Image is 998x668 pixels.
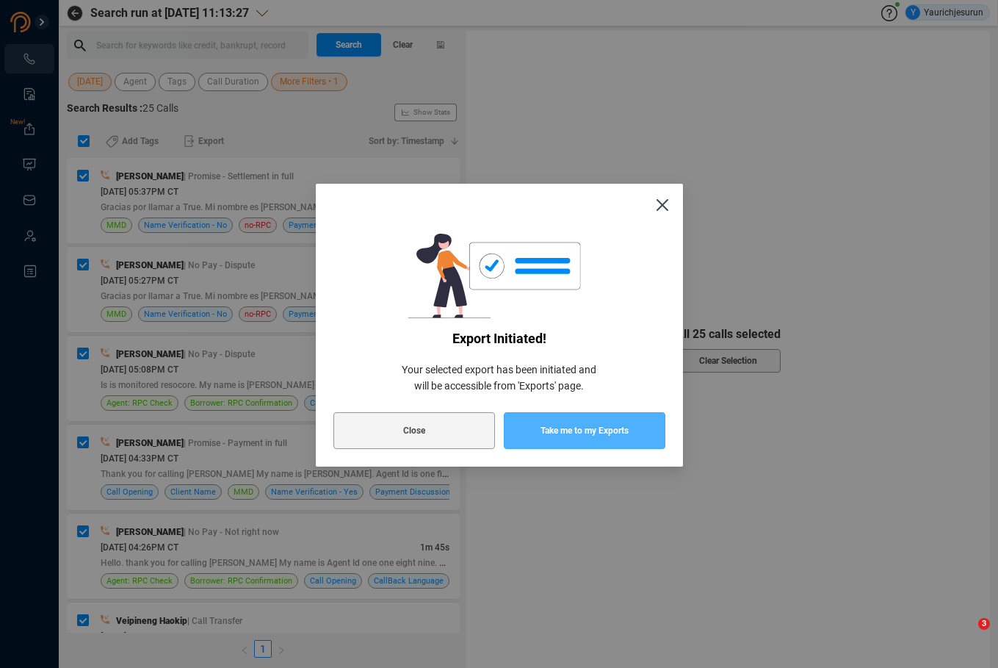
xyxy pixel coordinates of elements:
[333,378,665,394] span: will be accessible from 'Exports' page.
[333,412,495,449] button: Close
[333,331,665,347] span: Export initiated!
[333,362,665,378] span: Your selected export has been initiated and
[403,412,425,449] span: Close
[504,412,665,449] button: Take me to my Exports
[978,618,990,630] span: 3
[948,618,983,653] iframe: Intercom live chat
[642,184,683,225] button: Close
[540,412,629,449] span: Take me to my Exports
